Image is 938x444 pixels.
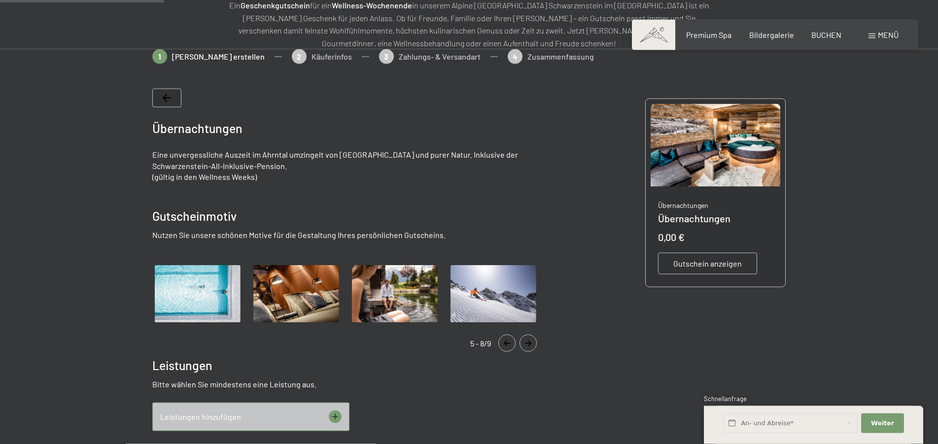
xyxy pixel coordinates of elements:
span: Schnellanfrage [704,395,747,403]
strong: Geschenkgutschein [241,0,310,10]
span: Menü [878,30,899,39]
a: Bildergalerie [749,30,794,39]
button: Weiter [861,413,903,434]
a: Premium Spa [686,30,731,39]
a: BUCHEN [811,30,841,39]
span: Weiter [871,419,894,428]
strong: Wellness-Wochenende [332,0,412,10]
